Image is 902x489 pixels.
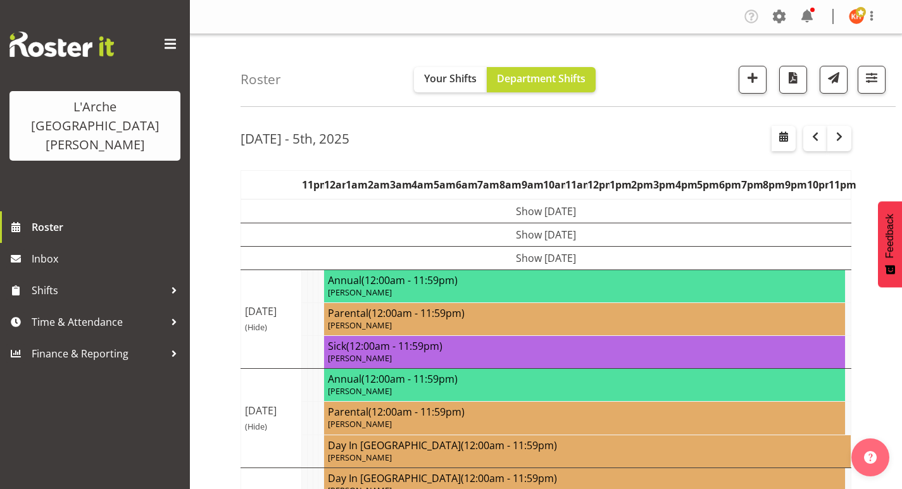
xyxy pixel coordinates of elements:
[328,340,841,352] h4: Sick
[32,249,184,268] span: Inbox
[328,274,841,287] h4: Annual
[328,373,841,385] h4: Annual
[411,170,434,199] th: 4am
[477,170,499,199] th: 7am
[807,170,829,199] th: 10pm
[414,67,487,92] button: Your Shifts
[241,369,302,468] td: [DATE]
[241,269,302,369] td: [DATE]
[434,170,456,199] th: 5am
[739,66,767,94] button: Add a new shift
[245,421,267,432] span: (Hide)
[763,170,785,199] th: 8pm
[328,405,841,418] h4: Parental
[522,170,544,199] th: 9am
[241,223,851,246] td: Show [DATE]
[779,66,807,94] button: Download a PDF of the roster according to the set date range.
[849,9,864,24] img: kathryn-hunt10901.jpg
[390,170,412,199] th: 3am
[772,126,796,151] button: Select a specific date within the roster.
[328,352,392,364] span: [PERSON_NAME]
[241,130,349,147] h2: [DATE] - 5th, 2025
[610,170,632,199] th: 1pm
[241,199,851,223] td: Show [DATE]
[328,418,392,430] span: [PERSON_NAME]
[829,170,851,199] th: 11pm
[32,313,165,331] span: Time & Attendance
[424,71,477,85] span: Your Shifts
[361,372,458,386] span: (12:00am - 11:59pm)
[32,218,184,237] span: Roster
[346,339,442,353] span: (12:00am - 11:59pm)
[302,170,324,199] th: 11pm
[245,321,267,333] span: (Hide)
[487,67,596,92] button: Department Shifts
[324,170,346,199] th: 12am
[499,170,522,199] th: 8am
[653,170,675,199] th: 3pm
[456,170,478,199] th: 6am
[328,472,841,485] h4: Day In [GEOGRAPHIC_DATA]
[328,287,392,298] span: [PERSON_NAME]
[328,319,392,331] span: [PERSON_NAME]
[328,307,841,319] h4: Parental
[741,170,763,199] th: 7pm
[884,214,896,258] span: Feedback
[328,385,392,397] span: [PERSON_NAME]
[461,471,557,485] span: (12:00am - 11:59pm)
[241,246,851,269] td: Show [DATE]
[587,170,610,199] th: 12pm
[241,72,281,87] h4: Roster
[22,97,168,154] div: L'Arche [GEOGRAPHIC_DATA][PERSON_NAME]
[858,66,886,94] button: Filter Shifts
[820,66,848,94] button: Send a list of all shifts for the selected filtered period to all rostered employees.
[368,306,465,320] span: (12:00am - 11:59pm)
[565,170,587,199] th: 11am
[32,281,165,300] span: Shifts
[32,344,165,363] span: Finance & Reporting
[864,451,877,464] img: help-xxl-2.png
[719,170,741,199] th: 6pm
[328,439,847,452] h4: Day In [GEOGRAPHIC_DATA]
[675,170,698,199] th: 4pm
[461,438,557,452] span: (12:00am - 11:59pm)
[878,201,902,287] button: Feedback - Show survey
[631,170,653,199] th: 2pm
[9,32,114,57] img: Rosterit website logo
[328,452,392,463] span: [PERSON_NAME]
[368,170,390,199] th: 2am
[346,170,368,199] th: 1am
[497,71,586,85] span: Department Shifts
[361,273,458,287] span: (12:00am - 11:59pm)
[368,405,465,419] span: (12:00am - 11:59pm)
[697,170,719,199] th: 5pm
[543,170,565,199] th: 10am
[785,170,807,199] th: 9pm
